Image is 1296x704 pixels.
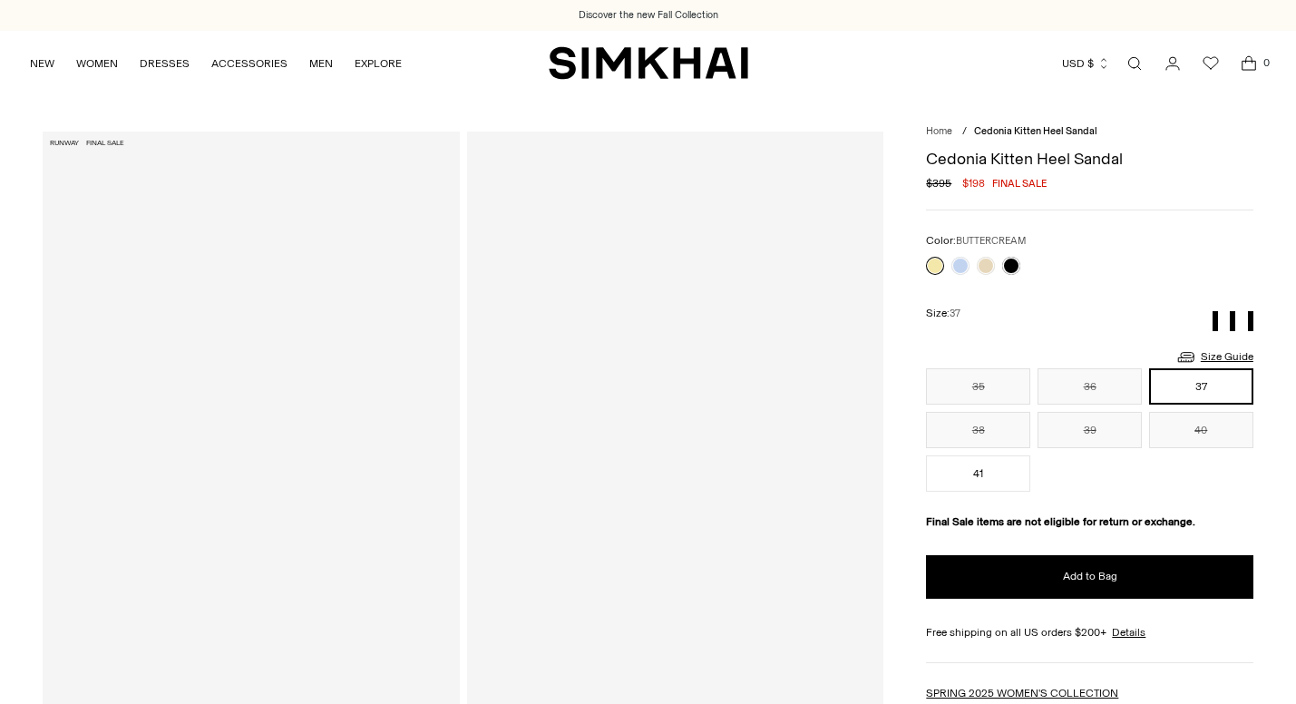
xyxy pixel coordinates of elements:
[579,8,718,23] a: Discover the new Fall Collection
[926,555,1253,599] button: Add to Bag
[1038,368,1142,405] button: 36
[926,175,951,191] s: $395
[140,44,190,83] a: DRESSES
[1038,412,1142,448] button: 39
[1149,412,1253,448] button: 40
[926,151,1253,167] h1: Cedonia Kitten Heel Sandal
[309,44,333,83] a: MEN
[211,44,287,83] a: ACCESSORIES
[926,368,1030,405] button: 35
[974,125,1097,137] span: Cedonia Kitten Heel Sandal
[1193,45,1229,82] a: Wishlist
[1175,346,1253,368] a: Size Guide
[926,305,960,322] label: Size:
[1231,45,1267,82] a: Open cart modal
[1258,54,1274,71] span: 0
[926,624,1253,640] div: Free shipping on all US orders $200+
[1062,44,1110,83] button: USD $
[926,515,1195,528] strong: Final Sale items are not eligible for return or exchange.
[962,175,985,191] span: $198
[1112,624,1145,640] a: Details
[355,44,402,83] a: EXPLORE
[926,232,1026,249] label: Color:
[1155,45,1191,82] a: Go to the account page
[926,412,1030,448] button: 38
[926,687,1118,699] a: SPRING 2025 WOMEN'S COLLECTION
[926,125,952,137] a: Home
[1063,569,1117,584] span: Add to Bag
[76,44,118,83] a: WOMEN
[1149,368,1253,405] button: 37
[30,44,54,83] a: NEW
[950,308,960,319] span: 37
[549,45,748,81] a: SIMKHAI
[956,235,1026,247] span: BUTTERCREAM
[1116,45,1153,82] a: Open search modal
[962,124,967,140] div: /
[926,455,1030,492] button: 41
[926,124,1253,140] nav: breadcrumbs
